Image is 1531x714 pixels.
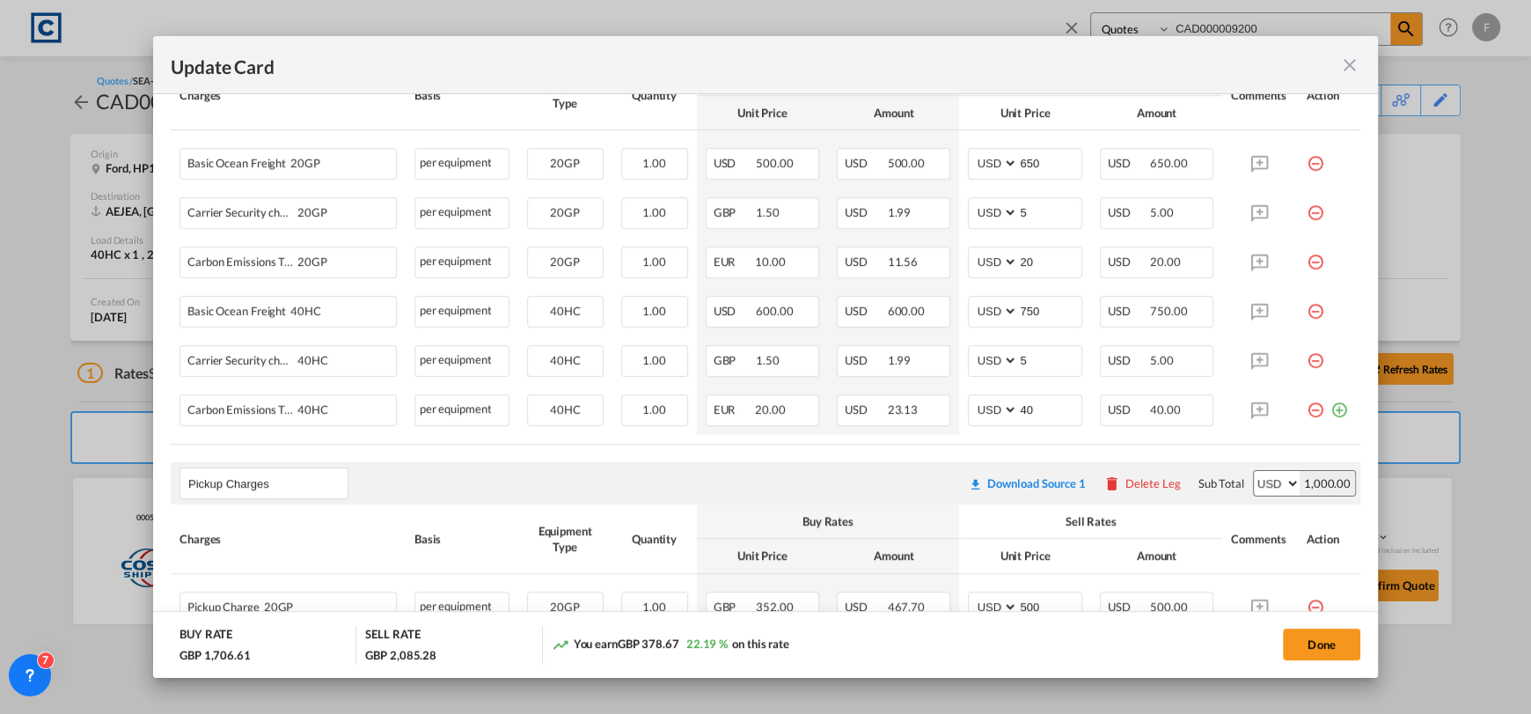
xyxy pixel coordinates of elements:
span: 1.00 [642,205,666,219]
span: 40HC [293,354,328,367]
span: 467.70 [888,600,925,614]
span: USD [1108,353,1148,367]
span: 20GP [293,206,327,219]
div: BUY RATE [179,626,232,646]
button: Delete Leg [1103,476,1181,490]
div: Basis [414,531,509,547]
span: USD [714,156,754,170]
input: 5 [1018,346,1080,372]
div: per equipment [414,148,509,180]
md-icon: icon-close fg-AAA8AD m-0 pointer [1339,55,1360,76]
div: Equipment Type [527,523,604,555]
div: Charges [179,87,397,103]
th: Unit Price [697,96,828,130]
span: 20GP [550,205,580,219]
span: 1.99 [888,205,912,219]
div: per equipment [414,247,509,278]
md-icon: icon-minus-circle-outline red-400-fg [1306,197,1323,215]
span: USD [1108,205,1148,219]
span: USD [1108,304,1148,318]
span: 20GP [550,600,580,614]
span: 22.19 % [686,637,728,651]
div: Update Card [171,54,1339,76]
div: Download original source rate sheet [960,476,1095,490]
th: Comments [1222,62,1297,130]
input: 500 [1018,593,1080,619]
span: 40HC [550,402,581,416]
span: 40.00 [1150,402,1181,416]
span: 1.00 [642,600,666,614]
div: GBP 2,085.28 [365,647,436,663]
div: Delete Leg [1125,476,1181,490]
span: 1.50 [756,353,780,367]
span: USD [714,304,754,318]
span: 20.00 [755,402,786,416]
md-icon: icon-trending-up [552,636,569,653]
th: Amount [1091,539,1222,573]
span: 1.00 [642,254,666,269]
div: per equipment [414,592,509,623]
div: Quantity [621,531,688,547]
span: 1.00 [642,402,666,416]
span: 40HC [550,304,581,318]
span: USD [845,156,885,170]
div: Sub Total [1198,475,1244,491]
th: Unit Price [697,539,828,573]
span: 500.00 [1150,600,1187,614]
span: USD [1108,402,1148,416]
span: GBP [714,205,754,219]
md-icon: icon-minus-circle-outline red-400-fg [1306,148,1323,166]
div: SELL RATE [365,626,420,646]
span: 20GP [550,156,580,170]
span: 600.00 [756,304,793,318]
span: 600.00 [888,304,925,318]
button: Download original source rate sheet [960,467,1095,499]
button: Done [1283,629,1360,660]
div: 1,000.00 [1300,471,1355,496]
div: You earn on this rate [552,636,789,654]
span: 1.00 [642,156,666,170]
span: USD [845,205,885,219]
md-icon: icon-delete [1103,475,1121,492]
div: Charges [179,531,397,547]
th: Unit Price [959,539,1090,573]
th: Unit Price [959,96,1090,130]
div: Basic Ocean Freight [187,297,339,318]
span: USD [845,353,885,367]
span: 5.00 [1150,353,1174,367]
div: Buy Rates [706,513,951,529]
div: Carrier Security charge [187,198,339,219]
md-icon: icon-download [969,477,983,491]
th: Action [1297,62,1360,130]
input: 750 [1018,297,1080,323]
span: EUR [714,254,753,269]
md-icon: icon-minus-circle-outline red-400-fg [1306,247,1323,264]
md-icon: icon-minus-circle-outline red-400-fg [1306,394,1323,412]
div: Carbon Emissions Trading System Surcharge [187,247,339,269]
span: 650.00 [1150,156,1187,170]
span: 20GP [293,255,327,269]
div: Carbon Emissions Trading System Surcharge [187,395,339,416]
span: 40HC [550,353,581,367]
input: 5 [1018,198,1080,225]
span: EUR [714,402,753,416]
span: 500.00 [756,156,793,170]
th: Amount [828,539,959,573]
span: 23.13 [888,402,919,416]
div: per equipment [414,394,509,426]
md-icon: icon-minus-circle-outline red-400-fg [1306,345,1323,363]
span: 352.00 [756,600,793,614]
md-icon: icon-plus-circle-outline green-400-fg [1330,394,1347,412]
span: 500.00 [888,156,925,170]
th: Comments [1222,504,1297,573]
md-dialog: Update Card Pickup ... [153,36,1378,678]
span: GBP 378.67 [618,637,679,651]
span: GBP [714,353,754,367]
div: Equipment Type [527,79,604,111]
th: Action [1297,504,1360,573]
input: 650 [1018,149,1080,175]
span: USD [845,402,885,416]
span: 1.00 [642,353,666,367]
span: 5.00 [1150,205,1174,219]
input: 40 [1018,395,1080,422]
